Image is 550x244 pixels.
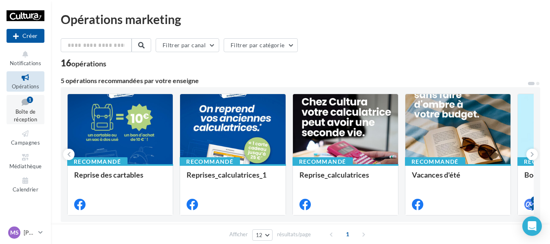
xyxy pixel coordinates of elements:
[61,13,540,25] div: Opérations marketing
[24,229,35,237] p: [PERSON_NAME]
[7,174,44,194] a: Calendrier
[61,59,106,68] div: 16
[14,108,37,123] span: Boîte de réception
[229,231,248,238] span: Afficher
[405,157,465,166] div: Recommandé
[277,231,311,238] span: résultats/page
[224,38,298,52] button: Filtrer par catégorie
[7,225,44,240] a: MS [PERSON_NAME]
[299,171,392,187] div: Reprise_calculatrices
[7,29,44,43] button: Créer
[7,151,44,171] a: Médiathèque
[61,77,527,84] div: 5 opérations recommandées par votre enseigne
[9,163,42,169] span: Médiathèque
[11,139,40,146] span: Campagnes
[531,196,538,204] div: 4
[256,232,263,238] span: 12
[7,127,44,147] a: Campagnes
[71,60,106,67] div: opérations
[13,186,38,193] span: Calendrier
[7,95,44,125] a: Boîte de réception1
[7,48,44,68] button: Notifications
[10,60,41,66] span: Notifications
[7,29,44,43] div: Nouvelle campagne
[412,171,504,187] div: Vacances d'été
[7,71,44,91] a: Opérations
[12,83,39,90] span: Opérations
[522,216,542,236] div: Open Intercom Messenger
[187,171,279,187] div: Reprises_calculatrices_1
[156,38,219,52] button: Filtrer par canal
[293,157,353,166] div: Recommandé
[67,157,128,166] div: Recommandé
[27,97,33,103] div: 1
[180,157,240,166] div: Recommandé
[74,171,166,187] div: Reprise des cartables
[10,229,19,237] span: MS
[341,228,354,241] span: 1
[252,229,273,241] button: 12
